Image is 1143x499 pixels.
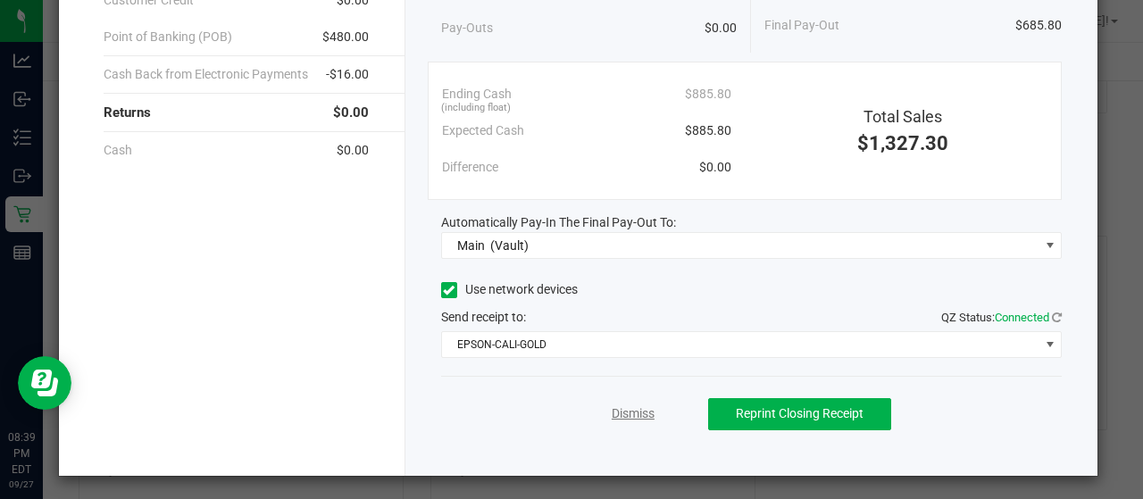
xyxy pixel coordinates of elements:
[442,332,1039,357] span: EPSON-CALI-GOLD
[685,85,731,104] span: $885.80
[457,238,485,253] span: Main
[490,238,529,253] span: (Vault)
[326,65,369,84] span: -$16.00
[104,94,369,132] div: Returns
[104,141,132,160] span: Cash
[442,121,524,140] span: Expected Cash
[322,28,369,46] span: $480.00
[736,406,864,420] span: Reprint Closing Receipt
[685,121,731,140] span: $885.80
[337,141,369,160] span: $0.00
[441,280,578,299] label: Use network devices
[18,356,71,410] iframe: Resource center
[104,65,308,84] span: Cash Back from Electronic Payments
[333,103,369,123] span: $0.00
[705,19,737,37] span: $0.00
[612,404,655,423] a: Dismiss
[764,16,839,35] span: Final Pay-Out
[708,398,891,430] button: Reprint Closing Receipt
[441,215,676,229] span: Automatically Pay-In The Final Pay-Out To:
[442,158,498,177] span: Difference
[1015,16,1062,35] span: $685.80
[442,85,512,104] span: Ending Cash
[995,311,1049,324] span: Connected
[441,19,493,37] span: Pay-Outs
[941,311,1062,324] span: QZ Status:
[104,28,232,46] span: Point of Banking (POB)
[441,101,511,116] span: (including float)
[864,107,942,126] span: Total Sales
[699,158,731,177] span: $0.00
[857,132,948,154] span: $1,327.30
[441,310,526,324] span: Send receipt to:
